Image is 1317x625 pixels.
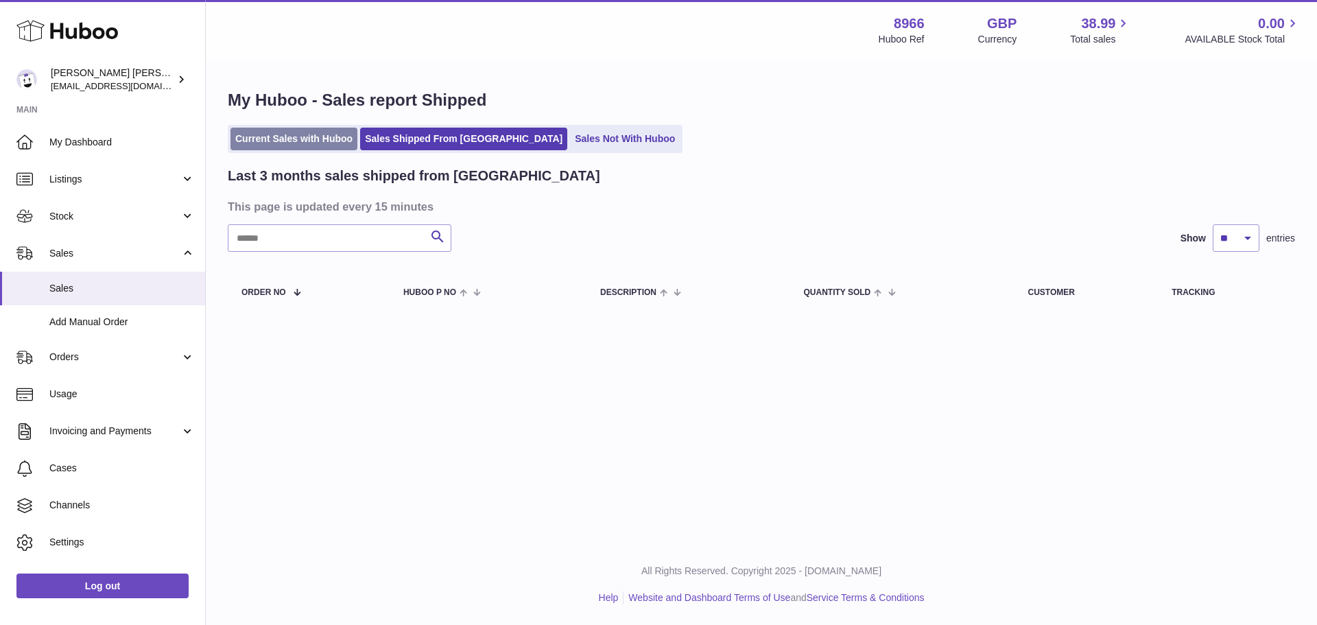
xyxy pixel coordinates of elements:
span: Channels [49,499,195,512]
a: Website and Dashboard Terms of Use [628,592,790,603]
span: entries [1266,232,1295,245]
span: Listings [49,173,180,186]
div: Currency [978,33,1017,46]
div: Huboo Ref [879,33,925,46]
a: Help [599,592,619,603]
h1: My Huboo - Sales report Shipped [228,89,1295,111]
strong: 8966 [894,14,925,33]
span: Settings [49,536,195,549]
span: AVAILABLE Stock Total [1185,33,1301,46]
span: My Dashboard [49,136,195,149]
span: Sales [49,282,195,295]
span: Huboo P no [403,288,456,297]
h3: This page is updated every 15 minutes [228,199,1292,214]
span: Stock [49,210,180,223]
div: Tracking [1172,288,1281,297]
span: Order No [241,288,286,297]
span: Orders [49,351,180,364]
div: [PERSON_NAME] [PERSON_NAME] [51,67,174,93]
span: Description [600,288,656,297]
a: 0.00 AVAILABLE Stock Total [1185,14,1301,46]
a: Sales Not With Huboo [570,128,680,150]
li: and [624,591,924,604]
a: Sales Shipped From [GEOGRAPHIC_DATA] [360,128,567,150]
div: Customer [1028,288,1144,297]
span: Add Manual Order [49,316,195,329]
span: Usage [49,388,195,401]
span: 0.00 [1258,14,1285,33]
span: 38.99 [1081,14,1115,33]
label: Show [1180,232,1206,245]
span: Sales [49,247,180,260]
a: Log out [16,574,189,598]
h2: Last 3 months sales shipped from [GEOGRAPHIC_DATA] [228,167,600,185]
a: Current Sales with Huboo [230,128,357,150]
a: Service Terms & Conditions [807,592,925,603]
strong: GBP [987,14,1017,33]
span: [EMAIL_ADDRESS][DOMAIN_NAME] [51,80,202,91]
span: Quantity Sold [803,288,870,297]
p: All Rights Reserved. Copyright 2025 - [DOMAIN_NAME] [217,565,1306,578]
img: internalAdmin-8966@internal.huboo.com [16,69,37,90]
span: Invoicing and Payments [49,425,180,438]
span: Cases [49,462,195,475]
span: Total sales [1070,33,1131,46]
a: 38.99 Total sales [1070,14,1131,46]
